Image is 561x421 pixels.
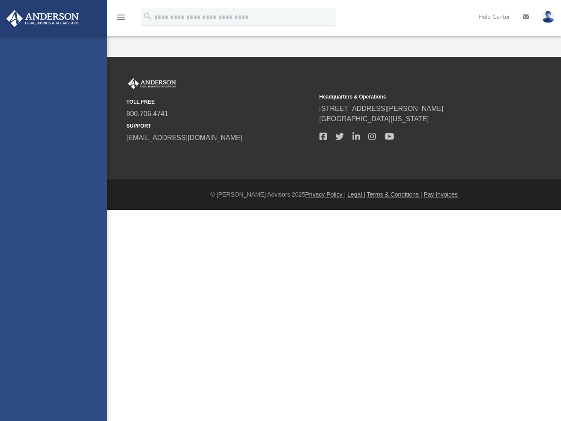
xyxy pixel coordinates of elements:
[116,16,126,22] a: menu
[126,78,178,90] img: Anderson Advisors Platinum Portal
[143,12,152,21] i: search
[305,191,346,198] a: Privacy Policy |
[126,110,168,117] a: 800.706.4741
[126,134,242,141] a: [EMAIL_ADDRESS][DOMAIN_NAME]
[424,191,457,198] a: Pay Invoices
[4,10,81,27] img: Anderson Advisors Platinum Portal
[116,12,126,22] i: menu
[107,190,561,199] div: © [PERSON_NAME] Advisors 2025
[319,115,429,122] a: [GEOGRAPHIC_DATA][US_STATE]
[126,122,313,130] small: SUPPORT
[319,93,507,101] small: Headquarters & Operations
[126,98,313,106] small: TOLL FREE
[347,191,365,198] a: Legal |
[542,11,555,23] img: User Pic
[319,105,444,112] a: [STREET_ADDRESS][PERSON_NAME]
[367,191,422,198] a: Terms & Conditions |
